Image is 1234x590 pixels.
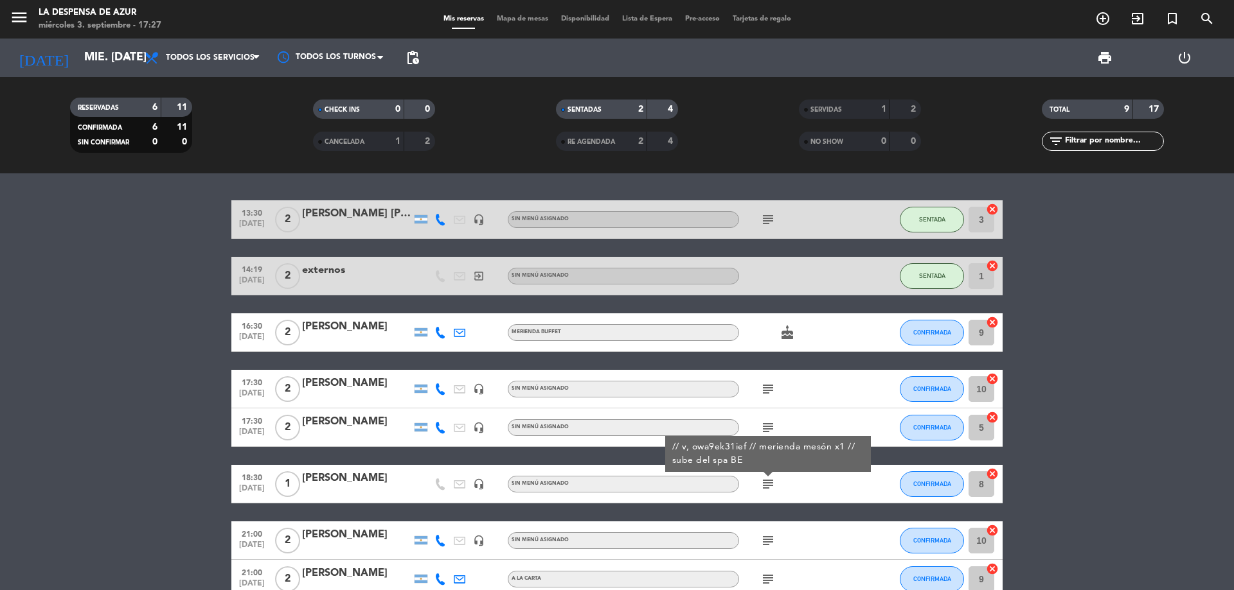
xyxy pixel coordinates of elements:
button: menu [10,8,29,31]
input: Filtrar por nombre... [1064,134,1163,148]
div: [PERSON_NAME] [302,413,411,430]
i: subject [760,212,776,227]
i: headset_mic [473,422,485,433]
strong: 4 [668,105,675,114]
span: 2 [275,528,300,553]
button: SENTADA [900,263,964,289]
i: cancel [986,467,999,480]
span: SENTADAS [568,107,602,113]
button: CONFIRMADA [900,415,964,440]
i: subject [760,420,776,435]
div: [PERSON_NAME] [302,318,411,335]
div: [PERSON_NAME] [302,375,411,392]
span: [DATE] [236,484,268,499]
div: [PERSON_NAME] [302,470,411,487]
span: 21:00 [236,564,268,579]
span: CONFIRMADA [913,537,951,544]
i: headset_mic [473,478,485,490]
span: 2 [275,415,300,440]
span: Disponibilidad [555,15,616,22]
span: 1 [275,471,300,497]
span: Sin menú asignado [512,537,569,542]
span: 17:30 [236,374,268,389]
strong: 9 [1124,105,1129,114]
strong: 1 [881,105,886,114]
span: Mapa de mesas [490,15,555,22]
div: [PERSON_NAME] [PERSON_NAME] [302,205,411,222]
span: [DATE] [236,541,268,555]
i: subject [760,476,776,492]
span: 18:30 [236,469,268,484]
i: subject [760,533,776,548]
span: SIN CONFIRMAR [78,139,129,146]
i: cancel [986,259,999,272]
strong: 0 [152,137,157,146]
strong: 2 [425,137,433,146]
strong: 11 [177,103,190,112]
strong: 0 [395,105,400,114]
span: Sin menú asignado [512,386,569,391]
strong: 17 [1149,105,1161,114]
span: 21:00 [236,526,268,541]
span: CONFIRMADA [913,385,951,392]
i: filter_list [1048,134,1064,149]
span: 2 [275,320,300,345]
span: [DATE] [236,276,268,291]
span: 14:19 [236,261,268,276]
div: [PERSON_NAME] [302,526,411,543]
span: CHECK INS [325,107,360,113]
span: [DATE] [236,333,268,347]
i: cake [780,325,795,340]
button: SENTADA [900,207,964,232]
i: subject [760,381,776,397]
i: cancel [986,203,999,216]
span: Sin menú asignado [512,481,569,486]
i: headset_mic [473,535,485,546]
span: pending_actions [405,50,420,65]
div: [PERSON_NAME] [302,565,411,582]
i: headset_mic [473,383,485,395]
span: Pre-acceso [679,15,726,22]
span: Sin menú asignado [512,424,569,429]
div: LOG OUT [1145,39,1224,77]
i: cancel [986,562,999,575]
i: power_settings_new [1177,50,1192,65]
i: cancel [986,316,999,329]
span: CONFIRMADA [913,329,951,336]
strong: 0 [182,137,190,146]
span: CONFIRMADA [913,480,951,487]
span: 2 [275,207,300,232]
div: // v, owa9ek31ief // merienda mesón x1 // sube del spa BE [672,440,864,467]
strong: 0 [911,137,918,146]
span: Sin menú asignado [512,273,569,278]
i: cancel [986,372,999,385]
i: cancel [986,524,999,537]
strong: 2 [911,105,918,114]
span: NO SHOW [810,139,843,145]
button: CONFIRMADA [900,376,964,402]
strong: 6 [152,123,157,132]
i: subject [760,571,776,587]
span: 17:30 [236,413,268,428]
i: cancel [986,411,999,424]
span: 16:30 [236,318,268,333]
strong: 4 [668,137,675,146]
div: miércoles 3. septiembre - 17:27 [39,19,161,32]
span: 2 [275,376,300,402]
i: [DATE] [10,44,78,72]
span: Mis reservas [437,15,490,22]
span: SENTADA [919,216,945,223]
i: headset_mic [473,214,485,225]
span: print [1097,50,1113,65]
span: Sin menú asignado [512,216,569,221]
div: externos [302,262,411,279]
strong: 0 [425,105,433,114]
button: CONFIRMADA [900,528,964,553]
i: menu [10,8,29,27]
span: CANCELADA [325,139,364,145]
button: CONFIRMADA [900,471,964,497]
span: TOTAL [1050,107,1069,113]
span: [DATE] [236,428,268,442]
span: Lista de Espera [616,15,679,22]
strong: 6 [152,103,157,112]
